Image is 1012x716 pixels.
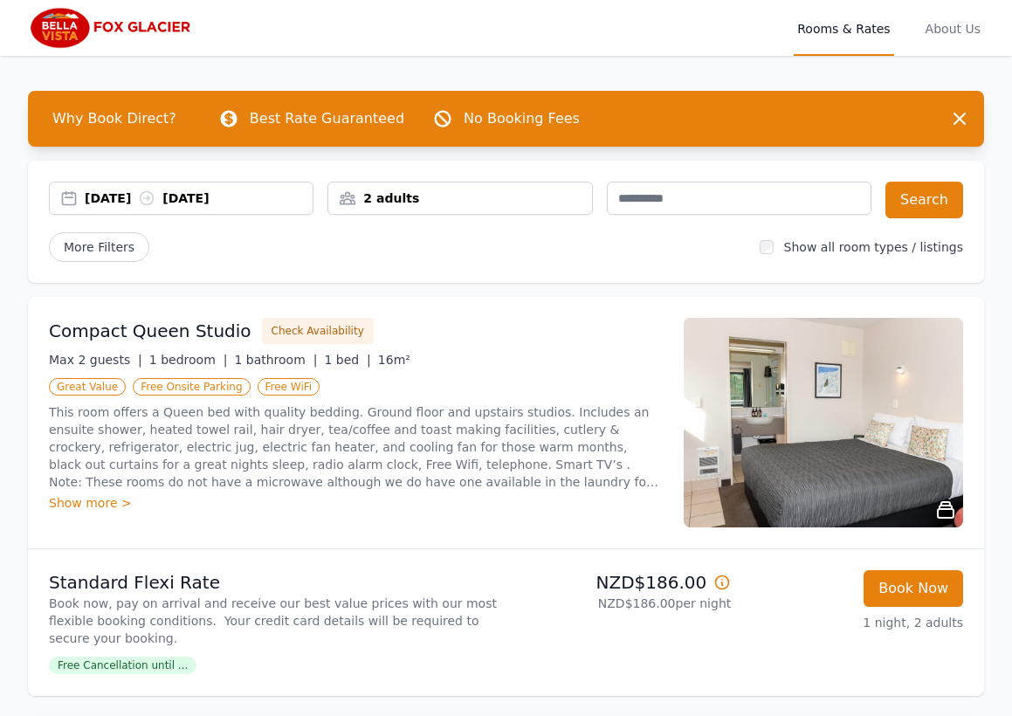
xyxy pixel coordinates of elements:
[85,189,313,207] div: [DATE] [DATE]
[864,570,963,607] button: Book Now
[784,240,963,254] label: Show all room types / listings
[38,101,190,136] span: Why Book Direct?
[513,595,732,612] p: NZD$186.00 per night
[49,570,499,595] p: Standard Flexi Rate
[258,378,320,396] span: Free WiFi
[513,570,732,595] p: NZD$186.00
[464,108,580,129] p: No Booking Fees
[149,353,228,367] span: 1 bedroom |
[49,657,196,674] span: Free Cancellation until ...
[328,189,591,207] div: 2 adults
[49,353,142,367] span: Max 2 guests |
[49,494,663,512] div: Show more >
[745,614,963,631] p: 1 night, 2 adults
[324,353,370,367] span: 1 bed |
[49,319,251,343] h3: Compact Queen Studio
[49,232,149,262] span: More Filters
[250,108,404,129] p: Best Rate Guaranteed
[49,378,126,396] span: Great Value
[133,378,250,396] span: Free Onsite Parking
[49,595,499,647] p: Book now, pay on arrival and receive our best value prices with our most flexible booking conditi...
[262,318,374,344] button: Check Availability
[885,182,963,218] button: Search
[234,353,317,367] span: 1 bathroom |
[378,353,410,367] span: 16m²
[49,403,663,491] p: This room offers a Queen bed with quality bedding. Ground floor and upstairs studios. Includes an...
[28,7,196,49] img: Bella Vista Fox Glacier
